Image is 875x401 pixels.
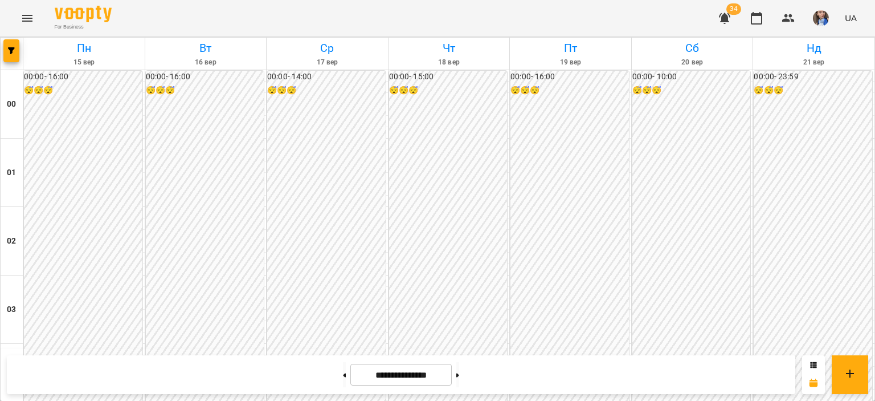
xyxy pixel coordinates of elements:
[754,71,872,83] h6: 00:00 - 23:59
[755,57,873,68] h6: 21 вер
[632,84,751,97] h6: 😴😴😴
[754,84,872,97] h6: 😴😴😴
[726,3,741,15] span: 34
[755,39,873,57] h6: Нд
[14,5,41,32] button: Menu
[25,39,143,57] h6: Пн
[7,235,16,248] h6: 02
[633,57,751,68] h6: 20 вер
[7,167,16,179] h6: 01
[845,12,857,24] span: UA
[268,39,386,57] h6: Ср
[267,71,386,83] h6: 00:00 - 14:00
[510,71,629,83] h6: 00:00 - 16:00
[267,84,386,97] h6: 😴😴😴
[24,71,142,83] h6: 00:00 - 16:00
[55,6,112,22] img: Voopty Logo
[840,7,861,29] button: UA
[632,71,751,83] h6: 00:00 - 10:00
[147,39,265,57] h6: Вт
[510,84,629,97] h6: 😴😴😴
[55,23,112,31] span: For Business
[390,39,508,57] h6: Чт
[389,84,508,97] h6: 😴😴😴
[512,57,629,68] h6: 19 вер
[24,84,142,97] h6: 😴😴😴
[389,71,508,83] h6: 00:00 - 15:00
[146,71,264,83] h6: 00:00 - 16:00
[25,57,143,68] h6: 15 вер
[268,57,386,68] h6: 17 вер
[633,39,751,57] h6: Сб
[146,84,264,97] h6: 😴😴😴
[813,10,829,26] img: 727e98639bf378bfedd43b4b44319584.jpeg
[7,98,16,111] h6: 00
[147,57,265,68] h6: 16 вер
[512,39,629,57] h6: Пт
[7,303,16,316] h6: 03
[390,57,508,68] h6: 18 вер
